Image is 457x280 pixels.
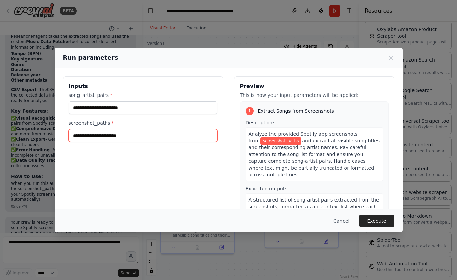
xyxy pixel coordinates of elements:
[359,215,394,227] button: Execute
[240,82,389,90] h3: Preview
[249,138,380,177] span: and extract all visible song titles and their corresponding artist names. Pay careful attention t...
[249,131,358,143] span: Analyze the provided Spotify app screenshots from
[260,137,301,145] span: Variable: screenshot_paths
[246,186,287,191] span: Expected output:
[258,108,334,115] span: Extract Songs from Screenshots
[328,215,355,227] button: Cancel
[63,53,118,63] h2: Run parameters
[246,107,254,115] div: 1
[69,120,217,126] label: screenshot_paths
[69,82,217,90] h3: Inputs
[240,92,389,99] p: This is how your input parameters will be applied:
[246,120,274,125] span: Description:
[249,197,379,230] span: A structured list of song-artist pairs extracted from the screenshots, formatted as a clear text ...
[69,92,217,99] label: song_artist_pairs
